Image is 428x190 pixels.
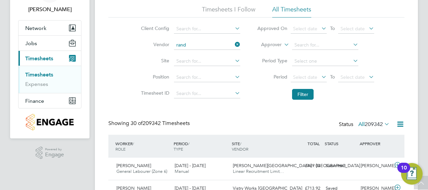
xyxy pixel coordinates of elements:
[188,141,189,146] span: /
[358,121,390,128] label: All
[115,146,126,152] span: ROLE
[308,141,320,146] span: TOTAL
[25,71,53,78] a: Timesheets
[292,40,358,50] input: Search for...
[174,24,240,34] input: Search for...
[341,26,365,32] span: Select date
[288,160,323,171] div: £449.04
[116,163,151,168] span: [PERSON_NAME]
[341,74,365,80] span: Select date
[257,25,287,31] label: Approved On
[251,41,282,48] label: Approver
[230,137,288,155] div: SITE
[139,90,169,96] label: Timesheet ID
[18,5,81,13] span: Paul Sen
[174,73,240,82] input: Search for...
[25,81,48,87] a: Expenses
[257,58,287,64] label: Period Type
[174,146,183,152] span: TYPE
[292,89,314,100] button: Filter
[172,137,230,155] div: PERIOD
[19,36,81,51] button: Jobs
[19,93,81,108] button: Finance
[25,25,46,31] span: Network
[19,66,81,93] div: Timesheets
[108,120,191,127] div: Showing
[116,168,167,174] span: General Labourer (Zone 6)
[26,114,73,130] img: countryside-properties-logo-retina.png
[174,89,240,98] input: Search for...
[233,168,284,174] span: Linear Recruitment Limit…
[25,55,53,62] span: Timesheets
[131,120,190,127] span: 209342 Timesheets
[25,40,37,46] span: Jobs
[401,168,407,177] div: 10
[131,120,143,127] span: 30 of
[323,160,358,171] div: Submitted
[358,160,393,171] div: [PERSON_NAME]
[240,141,241,146] span: /
[293,74,317,80] span: Select date
[292,57,358,66] input: Select one
[293,26,317,32] span: Select date
[45,152,64,158] span: Engage
[45,147,64,152] span: Powered by
[339,120,391,129] div: Status
[174,57,240,66] input: Search for...
[174,40,240,50] input: Search for...
[365,121,383,128] span: 209342
[133,141,134,146] span: /
[323,137,358,150] div: STATUS
[232,146,248,152] span: VENDOR
[272,5,311,18] li: All Timesheets
[328,72,337,81] span: To
[202,5,255,18] li: Timesheets I Follow
[175,168,189,174] span: Manual
[25,98,44,104] span: Finance
[19,51,81,66] button: Timesheets
[19,21,81,35] button: Network
[114,137,172,155] div: WORKER
[328,24,337,33] span: To
[36,147,64,159] a: Powered byEngage
[257,74,287,80] label: Period
[358,137,393,150] div: APPROVER
[139,25,169,31] label: Client Config
[139,58,169,64] label: Site
[401,163,423,185] button: Open Resource Center, 10 new notifications
[139,74,169,80] label: Position
[139,41,169,47] label: Vendor
[18,114,81,130] a: Go to home page
[233,163,360,168] span: [PERSON_NAME][GEOGRAPHIC_DATA] / [GEOGRAPHIC_DATA]
[175,163,206,168] span: [DATE] - [DATE]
